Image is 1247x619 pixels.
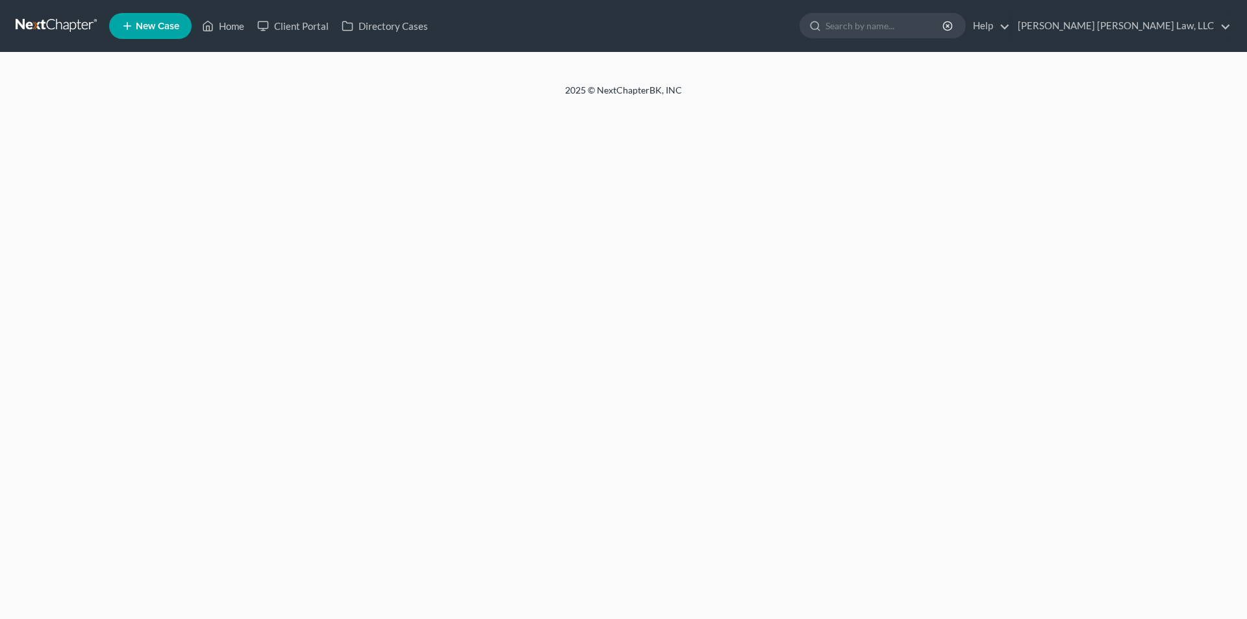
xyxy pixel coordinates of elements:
[1011,14,1231,38] a: [PERSON_NAME] [PERSON_NAME] Law, LLC
[136,21,179,31] span: New Case
[825,14,944,38] input: Search by name...
[966,14,1010,38] a: Help
[251,14,335,38] a: Client Portal
[253,84,994,107] div: 2025 © NextChapterBK, INC
[195,14,251,38] a: Home
[335,14,435,38] a: Directory Cases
